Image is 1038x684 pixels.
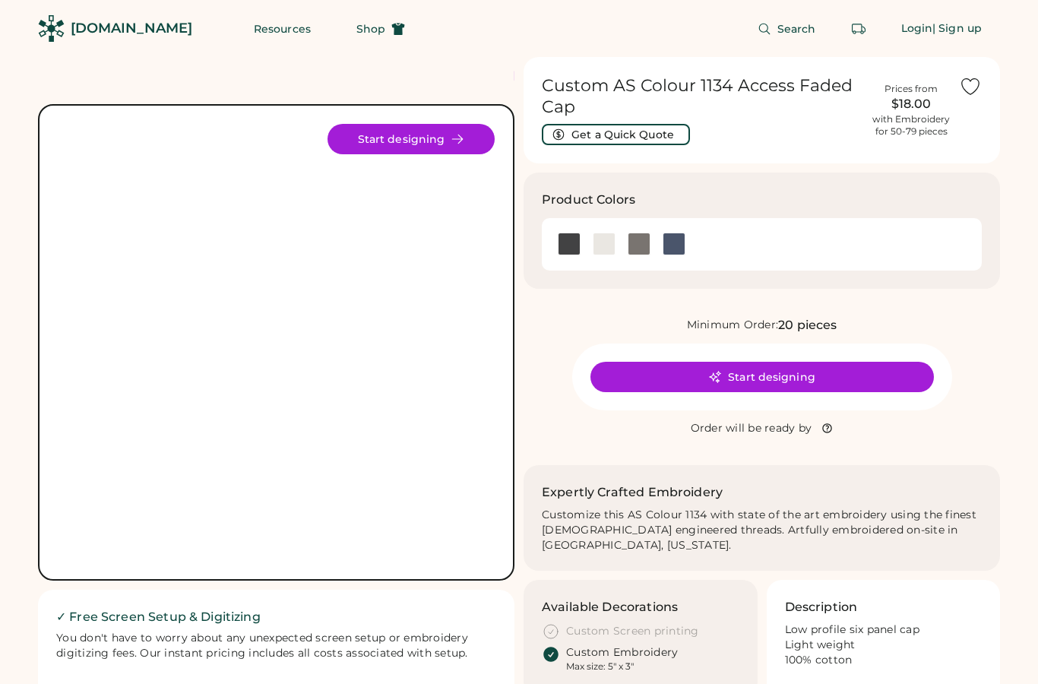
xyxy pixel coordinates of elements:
h1: Custom AS Colour 1134 Access Faded Cap [542,75,863,118]
button: Search [739,14,834,44]
button: Get a Quick Quote [542,124,690,145]
h3: Description [785,598,858,616]
h2: Expertly Crafted Embroidery [542,483,723,502]
button: Retrieve an order [843,14,874,44]
div: Login [901,21,933,36]
div: [DOMAIN_NAME] [71,19,192,38]
div: FREE SHIPPING [513,66,644,87]
button: Start designing [590,362,934,392]
div: Max size: 5" x 3" [566,660,634,673]
span: Shop [356,24,385,34]
div: Minimum Order: [687,318,779,333]
div: with Embroidery for 50-79 pieces [872,113,950,138]
img: Rendered Logo - Screens [38,15,65,42]
div: 1134 Style Image [58,124,495,561]
h2: ✓ Free Screen Setup & Digitizing [56,608,496,626]
h3: Available Decorations [542,598,678,616]
button: Start designing [328,124,495,154]
div: Custom Screen printing [566,624,699,639]
div: You don't have to worry about any unexpected screen setup or embroidery digitizing fees. Our inst... [56,631,496,661]
img: AS Colour 1134 Product Image [58,124,495,561]
div: Customize this AS Colour 1134 with state of the art embroidery using the finest [DEMOGRAPHIC_DATA... [542,508,982,553]
span: Search [777,24,816,34]
button: Shop [338,14,423,44]
div: 20 pieces [778,316,837,334]
div: Prices from [885,83,938,95]
button: Resources [236,14,329,44]
div: | Sign up [932,21,982,36]
div: Custom Embroidery [566,645,678,660]
div: Order will be ready by [691,421,812,436]
h3: Product Colors [542,191,635,209]
div: $18.00 [872,95,950,113]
